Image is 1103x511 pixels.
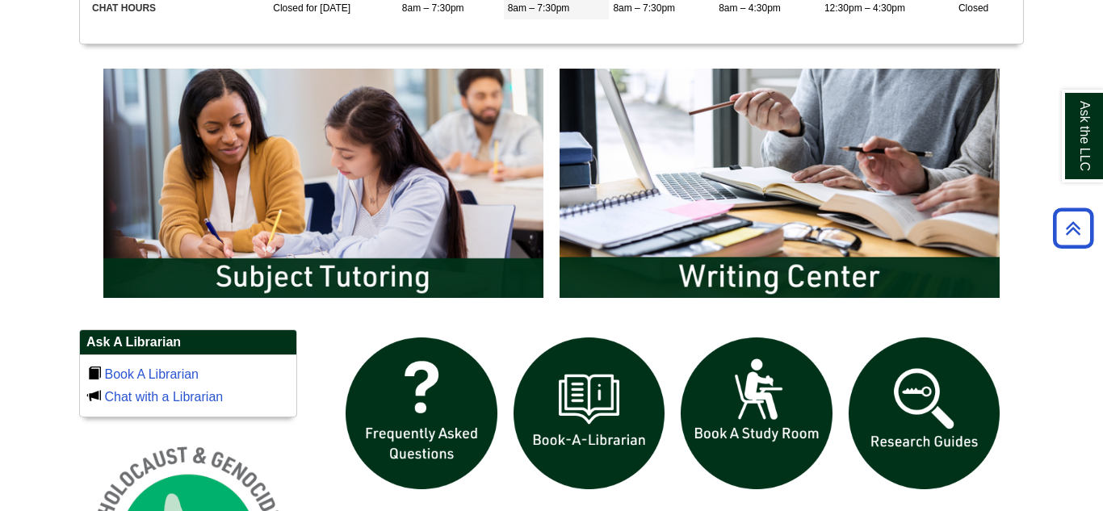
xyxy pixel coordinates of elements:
span: 8am – 7:30pm [613,2,675,14]
img: Writing Center Information [551,61,1008,306]
span: 8am – 7:30pm [508,2,570,14]
img: Book a Librarian icon links to book a librarian web page [505,329,673,497]
span: 8am – 4:30pm [719,2,781,14]
span: 8am – 7:30pm [402,2,464,14]
h2: Ask A Librarian [80,330,296,355]
img: frequently asked questions [338,329,505,497]
span: Closed [273,2,303,14]
img: Subject Tutoring Information [95,61,551,306]
div: slideshow [95,61,1008,313]
a: Back to Top [1047,217,1099,239]
span: Closed [958,2,988,14]
a: Book A Librarian [104,367,199,381]
span: 12:30pm – 4:30pm [824,2,905,14]
span: for [DATE] [306,2,350,14]
a: Chat with a Librarian [104,390,223,404]
img: book a study room icon links to book a study room web page [673,329,841,497]
img: Research Guides icon links to research guides web page [841,329,1009,497]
